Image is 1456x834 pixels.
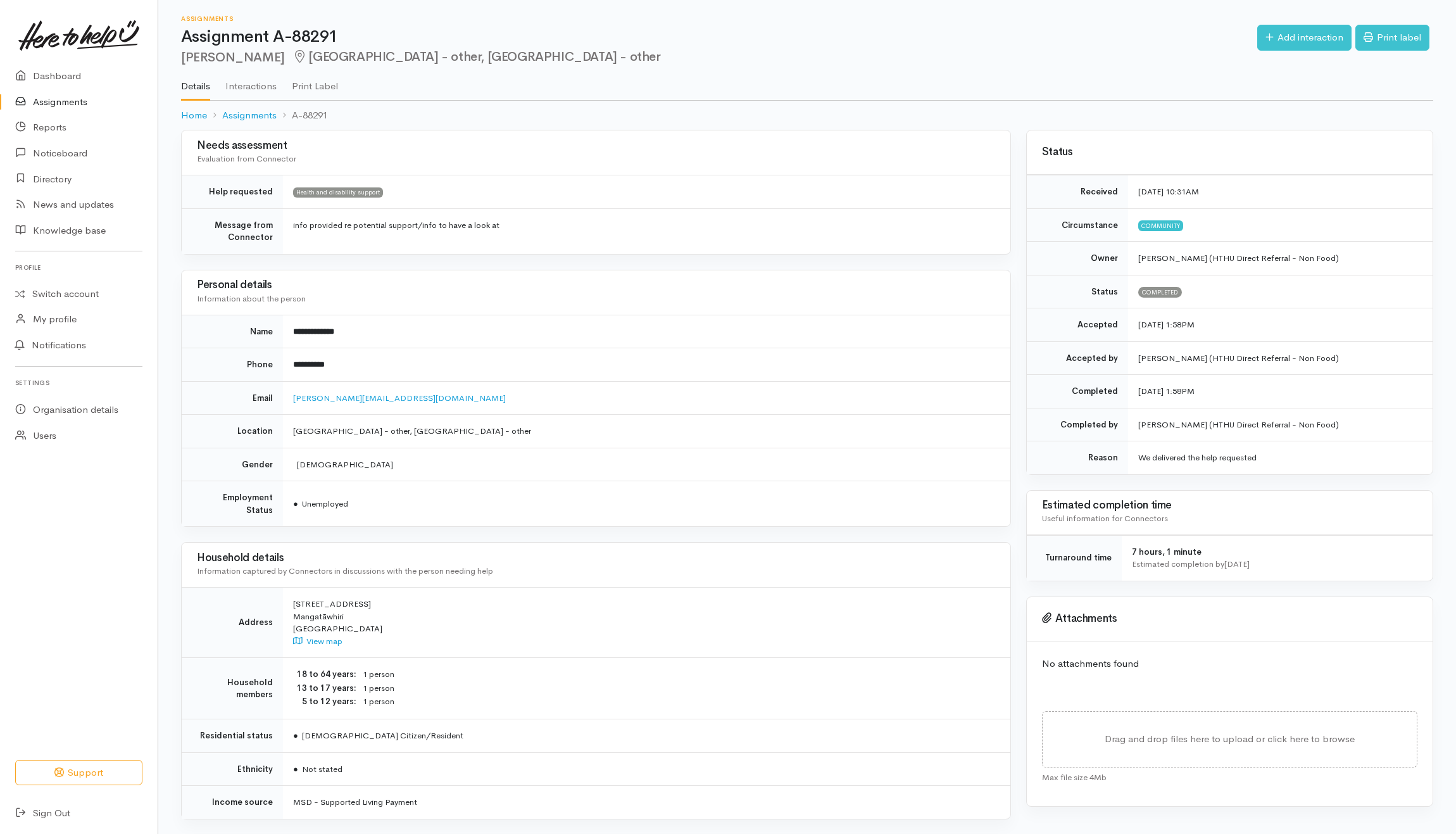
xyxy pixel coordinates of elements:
[283,786,1010,819] td: MSD - Supported Living Payment
[1257,25,1352,51] a: Add interaction
[1128,341,1433,375] td: [PERSON_NAME] (HTHU Direct Referral - Non Food)
[1132,558,1417,571] div: Estimated completion by
[1027,308,1128,342] td: Accepted
[1027,208,1128,242] td: Circumstance
[197,279,995,291] h3: Personal details
[225,64,277,99] a: Interactions
[293,459,393,470] span: [DEMOGRAPHIC_DATA]
[363,695,995,709] dd: 1 person
[197,293,306,304] span: Information about the person
[1042,500,1417,512] h3: Estimated completion time
[222,108,277,123] a: Assignments
[293,730,298,741] span: ●
[1042,657,1417,671] p: No attachments found
[293,682,356,695] dt: 13 to 17 years
[292,64,338,99] a: Print Label
[182,786,283,819] td: Income source
[1027,535,1122,581] td: Turnaround time
[197,153,296,164] span: Evaluation from Connector
[182,348,283,382] td: Phone
[182,448,283,481] td: Gender
[293,219,995,232] p: info provided re potential support/info to have a look at
[293,498,348,509] span: Unemployed
[1042,768,1417,784] div: Max file size 4Mb
[1138,186,1199,197] time: [DATE] 10:31AM
[181,28,1257,46] h1: Assignment A-88291
[181,101,1433,130] nav: breadcrumb
[1138,386,1195,396] time: [DATE] 1:58PM
[1027,275,1128,308] td: Status
[293,668,356,681] dt: 18 to 64 years
[293,636,342,647] a: View map
[1027,375,1128,408] td: Completed
[15,760,142,786] button: Support
[181,50,1257,65] h2: [PERSON_NAME]
[181,15,1257,22] h6: Assignments
[1027,242,1128,275] td: Owner
[1027,175,1128,209] td: Received
[293,764,298,774] span: ●
[1138,253,1339,263] span: [PERSON_NAME] (HTHU Direct Referral - Non Food)
[182,415,283,448] td: Location
[293,498,298,509] span: ●
[182,588,283,658] td: Address
[1138,287,1182,297] span: Completed
[1224,559,1250,569] time: [DATE]
[197,552,995,564] h3: Household details
[182,752,283,786] td: Ethnicity
[1027,341,1128,375] td: Accepted by
[181,108,207,123] a: Home
[293,393,506,403] a: [PERSON_NAME][EMAIL_ADDRESS][DOMAIN_NAME]
[293,695,356,708] dt: 5 to 12 years
[197,565,493,576] span: Information captured by Connectors in discussions with the person needing help
[182,658,283,719] td: Household members
[1105,733,1355,745] span: Drag and drop files here to upload or click here to browse
[1042,146,1417,158] h3: Status
[1138,220,1183,231] span: Community
[1355,25,1429,51] a: Print label
[15,259,142,276] h6: Profile
[363,682,995,695] dd: 1 person
[181,64,210,101] a: Details
[1042,513,1168,524] span: Useful information for Connectors
[1027,408,1128,441] td: Completed by
[182,719,283,753] td: Residential status
[1128,408,1433,441] td: [PERSON_NAME] (HTHU Direct Referral - Non Food)
[277,108,328,123] li: A-88291
[182,175,283,209] td: Help requested
[293,187,383,198] span: Health and disability support
[1027,441,1128,474] td: Reason
[293,598,995,647] div: [STREET_ADDRESS] Mangatāwhiri [GEOGRAPHIC_DATA]
[1042,612,1417,625] h3: Attachments
[293,730,463,741] span: [DEMOGRAPHIC_DATA] Citizen/Resident
[182,315,283,348] td: Name
[292,49,661,65] span: [GEOGRAPHIC_DATA] - other, [GEOGRAPHIC_DATA] - other
[15,374,142,391] h6: Settings
[182,481,283,527] td: Employment Status
[1128,441,1433,474] td: We delivered the help requested
[283,415,1010,448] td: [GEOGRAPHIC_DATA] - other, [GEOGRAPHIC_DATA] - other
[293,764,342,774] span: Not stated
[182,381,283,415] td: Email
[1138,319,1195,330] time: [DATE] 1:58PM
[1132,547,1202,557] span: 7 hours, 1 minute
[197,140,995,152] h3: Needs assessment
[182,208,283,254] td: Message from Connector
[363,668,995,681] dd: 1 person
